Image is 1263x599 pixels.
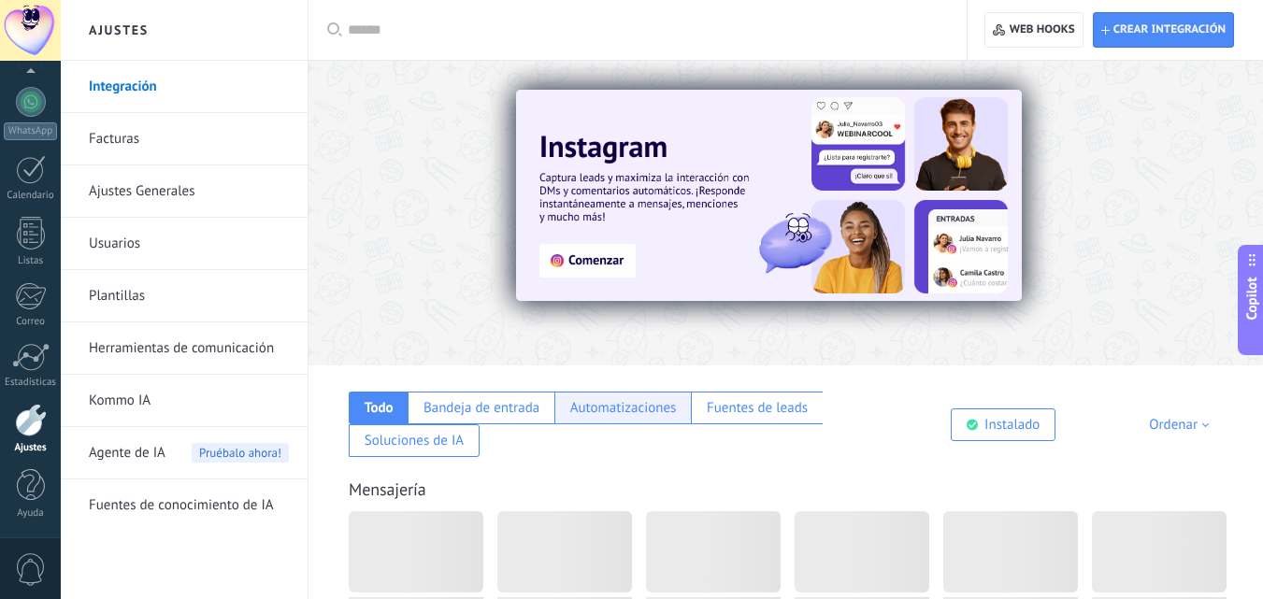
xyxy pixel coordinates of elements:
div: Automatizaciones [570,399,677,417]
button: Crear integración [1093,12,1234,48]
li: Plantillas [61,270,308,322]
a: Integración [89,61,289,113]
span: Crear integración [1113,22,1226,37]
div: Estadísticas [4,377,58,389]
a: Herramientas de comunicación [89,322,289,375]
div: Bandeja de entrada [423,399,539,417]
div: Soluciones de IA [365,432,464,449]
span: Web hooks [1010,22,1075,37]
div: Correo [4,316,58,328]
div: Ordenar [1149,416,1215,434]
div: Fuentes de leads [707,399,808,417]
span: Pruébalo ahora! [192,443,289,463]
div: Instalado [984,416,1040,434]
li: Integración [61,61,308,113]
a: Kommo IA [89,375,289,427]
div: Listas [4,255,58,267]
a: Facturas [89,113,289,165]
span: Copilot [1242,277,1261,320]
li: Agente de IA [61,427,308,479]
a: Fuentes de conocimiento de IA [89,479,289,532]
li: Fuentes de conocimiento de IA [61,479,308,531]
div: Ajustes [4,442,58,454]
li: Usuarios [61,218,308,270]
div: Todo [365,399,394,417]
li: Facturas [61,113,308,165]
li: Ajustes Generales [61,165,308,218]
a: Plantillas [89,270,289,322]
div: Ayuda [4,507,58,520]
li: Herramientas de comunicación [61,322,308,375]
a: Ajustes Generales [89,165,289,218]
a: Agente de IAPruébalo ahora! [89,427,289,479]
span: Agente de IA [89,427,165,479]
div: WhatsApp [4,122,57,140]
div: Calendario [4,190,58,202]
a: Usuarios [89,218,289,270]
li: Kommo IA [61,375,308,427]
a: Mensajería [349,478,426,500]
img: Slide 1 [516,90,1022,301]
button: Web hooks [984,12,1083,48]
